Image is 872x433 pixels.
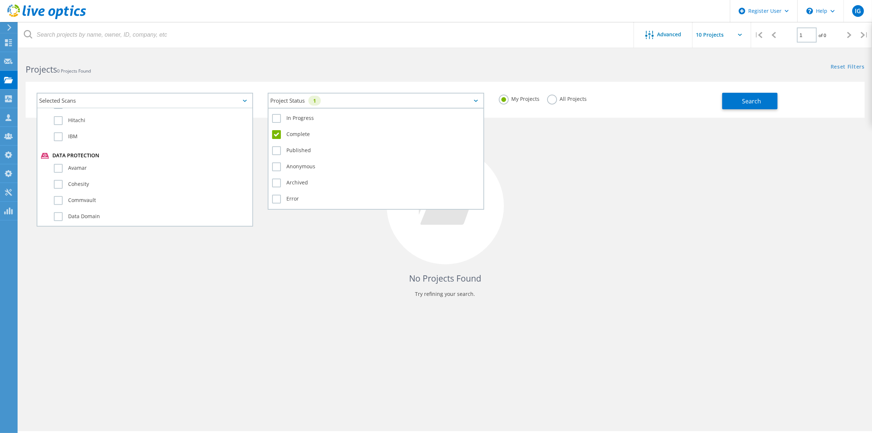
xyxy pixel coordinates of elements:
[54,196,249,205] label: Commvault
[831,64,865,70] a: Reset Filters
[18,22,634,48] input: Search projects by name, owner, ID, company, etc
[751,22,766,48] div: |
[54,180,249,189] label: Cohesity
[272,179,480,187] label: Archived
[272,114,480,123] label: In Progress
[272,146,480,155] label: Published
[57,68,91,74] span: 0 Projects Found
[54,212,249,221] label: Data Domain
[742,97,761,105] span: Search
[308,96,321,106] div: 1
[33,288,857,300] p: Try refining your search.
[54,164,249,173] label: Avamar
[272,130,480,139] label: Complete
[657,32,682,37] span: Advanced
[855,8,861,14] span: IG
[722,93,778,109] button: Search
[857,22,872,48] div: |
[26,63,57,75] b: Projects
[7,15,86,21] a: Live Optics Dashboard
[499,95,540,102] label: My Projects
[272,162,480,171] label: Anonymous
[272,195,480,203] label: Error
[819,32,826,38] span: of 0
[33,272,857,285] h4: No Projects Found
[41,152,249,159] div: Data Protection
[547,95,587,102] label: All Projects
[268,93,484,109] div: Project Status
[37,93,253,109] div: Selected Scans
[806,8,813,14] svg: \n
[54,132,249,141] label: IBM
[54,116,249,125] label: Hitachi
